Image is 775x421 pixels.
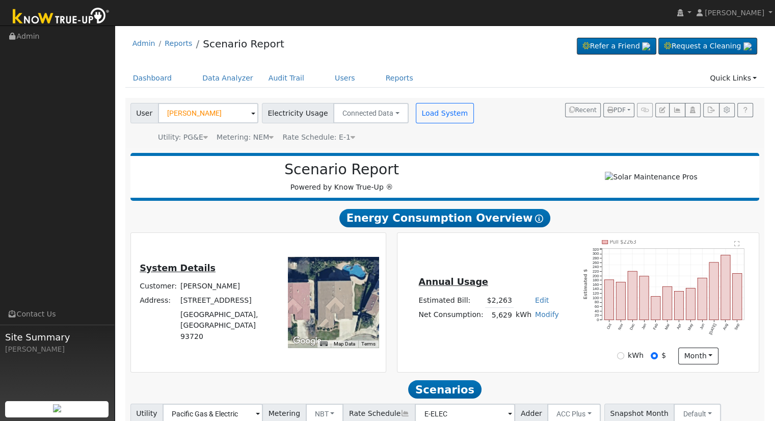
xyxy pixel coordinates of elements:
rect: onclick="" [721,255,730,320]
text: Apr [676,323,682,330]
text: 120 [593,291,599,296]
button: PDF [603,103,634,117]
text: 300 [593,251,599,256]
a: Help Link [737,103,753,117]
td: [PERSON_NAME] [179,279,274,293]
button: Load System [416,103,474,123]
td: [STREET_ADDRESS] [179,294,274,308]
td: Address: [138,294,179,308]
div: Powered by Know True-Up ® [136,161,548,193]
input: Select a User [158,103,258,123]
a: Users [327,69,363,88]
img: retrieve [743,42,752,50]
text: 180 [593,278,599,282]
text: 260 [593,260,599,265]
div: Utility: PG&E [158,132,208,143]
text: Jun [699,323,706,330]
a: Terms (opens in new tab) [361,341,376,347]
text: 80 [595,300,599,304]
text: 140 [593,286,599,291]
td: Customer: [138,279,179,293]
text: Feb [652,323,659,330]
text: Jan [640,323,647,330]
a: Reports [165,39,192,47]
button: Settings [719,103,735,117]
a: Open this area in Google Maps (opens a new window) [290,334,324,348]
text: 100 [593,296,599,300]
rect: onclick="" [663,286,672,320]
td: Net Consumption: [417,308,485,323]
input: $ [651,352,658,359]
a: Reports [378,69,421,88]
rect: onclick="" [651,297,660,320]
text: May [687,323,694,331]
rect: onclick="" [698,278,707,320]
img: Google [290,334,324,348]
rect: onclick="" [639,276,649,320]
img: Know True-Up [8,6,115,29]
u: Annual Usage [418,277,488,287]
input: kWh [617,352,624,359]
label: kWh [628,350,644,361]
a: Data Analyzer [195,69,261,88]
div: [PERSON_NAME] [5,344,109,355]
td: [GEOGRAPHIC_DATA], [GEOGRAPHIC_DATA] 93720 [179,308,274,344]
img: Solar Maintenance Pros [605,172,697,182]
text: 160 [593,282,599,287]
img: retrieve [642,42,650,50]
text: Pull $2263 [610,239,636,245]
text: 0 [597,318,599,322]
img: retrieve [53,404,61,412]
text: 280 [593,256,599,260]
button: Edit User [655,103,670,117]
span: Energy Consumption Overview [339,209,550,227]
rect: onclick="" [733,273,742,320]
label: $ [661,350,666,361]
rect: onclick="" [628,271,637,320]
span: Scenarios [408,380,481,399]
a: Scenario Report [203,38,284,50]
button: month [678,348,718,365]
span: Electricity Usage [262,103,334,123]
button: Map Data [334,340,355,348]
u: System Details [140,263,216,273]
text: Dec [629,323,636,331]
button: Multi-Series Graph [669,103,685,117]
rect: onclick="" [686,288,695,320]
a: Admin [132,39,155,47]
rect: onclick="" [709,262,718,320]
text: Nov [617,323,624,331]
a: Modify [535,310,559,319]
a: Dashboard [125,69,180,88]
td: 5,629 [485,308,514,323]
td: kWh [514,308,533,323]
span: [PERSON_NAME] [705,9,764,17]
text: Mar [664,323,671,331]
rect: onclick="" [616,282,625,320]
a: Quick Links [702,69,764,88]
td: $2,263 [485,293,514,308]
span: Alias: E1 [282,133,355,141]
a: Edit [535,296,549,304]
rect: onclick="" [604,280,613,320]
button: Login As [685,103,701,117]
text: Estimated $ [583,269,589,299]
h2: Scenario Report [141,161,543,178]
text: 240 [593,265,599,269]
text: Aug [722,323,729,331]
span: PDF [607,107,626,114]
button: Keyboard shortcuts [320,340,327,348]
span: Site Summary [5,330,109,344]
td: Estimated Bill: [417,293,485,308]
text: Oct [606,323,612,330]
text: Sep [734,323,741,331]
text: 220 [593,269,599,274]
div: Metering: NEM [217,132,274,143]
rect: onclick="" [675,292,684,320]
a: Refer a Friend [577,38,656,55]
button: Connected Data [333,103,409,123]
span: User [130,103,158,123]
a: Audit Trail [261,69,312,88]
text: 200 [593,274,599,278]
text: 20 [595,313,599,318]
